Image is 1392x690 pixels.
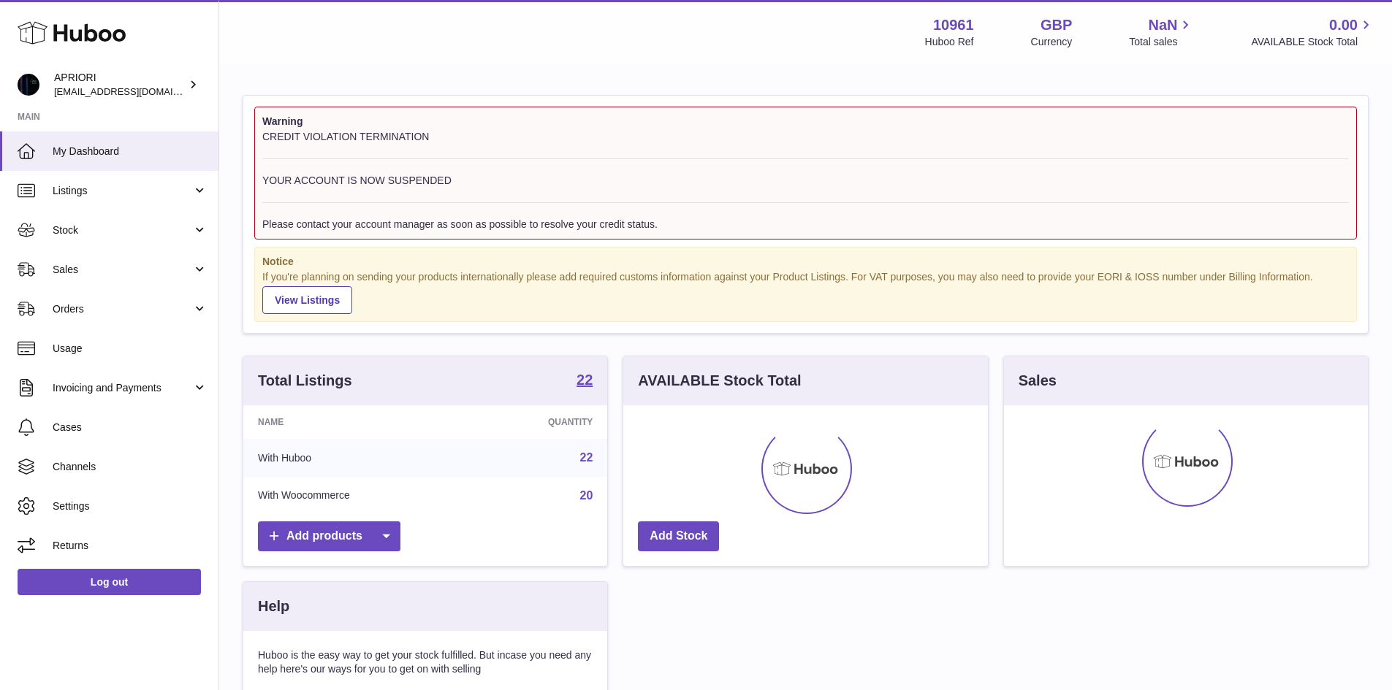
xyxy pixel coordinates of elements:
[1251,15,1374,49] a: 0.00 AVAILABLE Stock Total
[258,648,593,676] p: Huboo is the easy way to get your stock fulfilled. But incase you need any help here's our ways f...
[243,405,469,439] th: Name
[53,342,208,356] span: Usage
[1129,35,1194,49] span: Total sales
[258,597,289,616] h3: Help
[262,115,1349,129] strong: Warning
[53,145,208,158] span: My Dashboard
[1329,15,1358,35] span: 0.00
[580,451,593,464] a: 22
[1148,15,1177,35] span: NaN
[262,130,1349,231] div: CREDIT VIOLATION TERMINATION YOUR ACCOUNT IS NOW SUSPENDED Please contact your account manager as...
[54,85,215,97] span: [EMAIL_ADDRESS][DOMAIN_NAME]
[53,539,208,553] span: Returns
[262,286,352,314] a: View Listings
[243,439,469,477] td: With Huboo
[1251,35,1374,49] span: AVAILABLE Stock Total
[53,421,208,434] span: Cases
[258,371,352,391] h3: Total Listings
[18,569,201,595] a: Log out
[577,372,593,390] a: 22
[1031,35,1073,49] div: Currency
[258,521,400,551] a: Add products
[243,477,469,515] td: With Woocommerce
[53,499,208,513] span: Settings
[1041,15,1072,35] strong: GBP
[53,184,192,198] span: Listings
[925,35,974,49] div: Huboo Ref
[638,521,719,551] a: Add Stock
[933,15,974,35] strong: 10961
[1019,371,1057,391] h3: Sales
[580,489,593,502] a: 20
[53,223,192,237] span: Stock
[262,255,1349,269] strong: Notice
[638,371,801,391] h3: AVAILABLE Stock Total
[53,302,192,316] span: Orders
[53,381,192,395] span: Invoicing and Payments
[18,74,39,96] img: internalAdmin-10961@internal.huboo.com
[53,263,192,277] span: Sales
[469,405,607,439] th: Quantity
[54,71,186,99] div: APRIORI
[262,270,1349,314] div: If you're planning on sending your products internationally please add required customs informati...
[53,460,208,474] span: Channels
[577,372,593,387] strong: 22
[1129,15,1194,49] a: NaN Total sales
